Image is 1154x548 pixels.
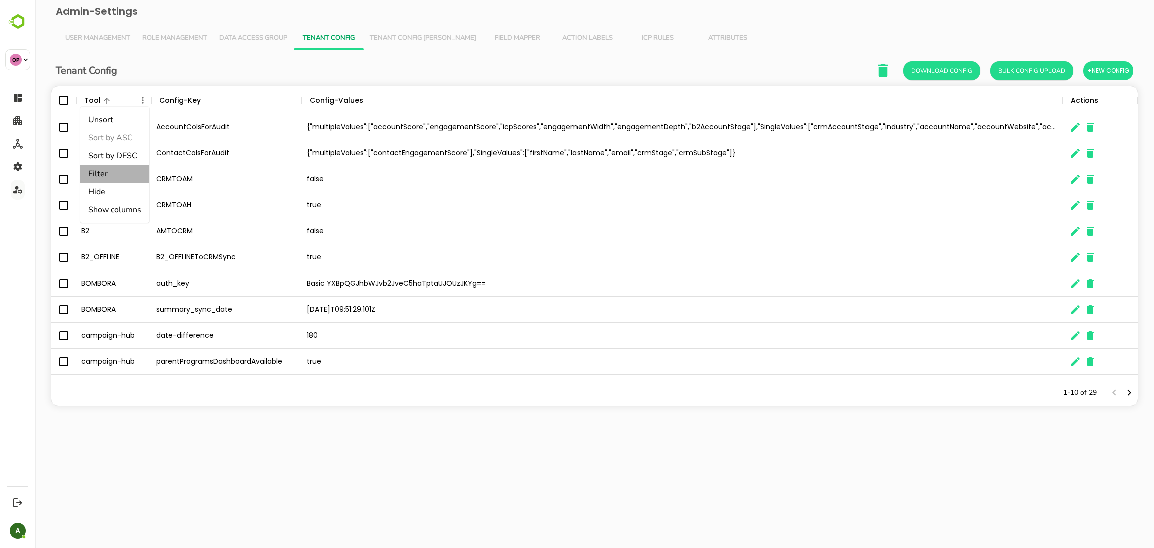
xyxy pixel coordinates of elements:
[1052,64,1094,77] span: +New Config
[24,26,1095,50] div: Vertical tabs example
[124,86,166,114] div: Config-Key
[10,523,26,539] div: A
[266,114,1028,140] div: {"multipleValues":["accountScore","engagementScore","icpScores","engagementWidth","engagementDept...
[266,323,1028,349] div: 180
[116,349,266,375] div: parentProgramsDashboardAvailable
[41,270,116,297] div: BOMBORA
[335,34,441,42] span: Tenant Config [PERSON_NAME]
[16,86,1103,406] div: The User Data
[41,297,116,323] div: BOMBORA
[5,12,31,31] img: BambooboxLogoMark.f1c84d78b4c51b1a7b5f700c9845e183.svg
[328,95,340,107] button: Sort
[266,297,1028,323] div: [DATE]T09:51:29.101Z
[116,166,266,192] div: CRMTOAM
[266,349,1028,375] div: true
[116,140,266,166] div: ContactColsForAudit
[10,54,22,66] div: OP
[1087,385,1102,400] button: Next page
[266,192,1028,218] div: true
[30,34,95,42] span: User Management
[116,323,266,349] div: date-difference
[66,95,78,107] button: Sort
[453,34,511,42] span: Field Mapper
[594,34,652,42] span: ICP Rules
[274,86,328,114] div: Config-Values
[41,323,116,349] div: campaign-hub
[45,147,114,165] li: Sort by DESC
[116,192,266,218] div: CRMTOAH
[1036,86,1063,114] div: Actions
[1028,388,1062,398] p: 1-10 of 29
[116,244,266,270] div: B2_OFFLINEToCRMSync
[41,192,116,218] div: B2
[41,349,116,375] div: campaign-hub
[49,86,66,114] div: Tool
[116,218,266,244] div: AMTOCRM
[45,201,114,219] li: Show columns
[116,270,266,297] div: auth_key
[955,61,1038,80] button: Bulk Config Upload
[1048,61,1098,80] button: +New Config
[266,140,1028,166] div: {"multipleValues":["contactEngagementScore"],"SingleValues":["firstName","lastName","email","crmS...
[184,34,252,42] span: Data Access Group
[41,166,116,192] div: B2
[107,34,172,42] span: Role Management
[523,34,582,42] span: Action Labels
[41,244,116,270] div: B2_OFFLINE
[166,95,178,107] button: Sort
[116,297,266,323] div: summary_sync_date
[21,63,82,79] h6: Tenant Config
[266,244,1028,270] div: true
[45,111,114,129] li: Unsort
[868,61,945,80] button: Download Config
[45,107,114,223] ul: Menu
[116,114,266,140] div: AccountColsForAudit
[264,34,323,42] span: Tenant Config
[664,34,722,42] span: Attributes
[45,183,114,201] li: Hide
[45,165,114,183] li: Filter
[266,270,1028,297] div: Basic YXBpQGJhbWJvb2JveC5haTptaUJOUzJKYg==
[266,218,1028,244] div: false
[101,94,114,107] button: Menu
[41,218,116,244] div: B2
[11,496,24,509] button: Logout
[266,166,1028,192] div: false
